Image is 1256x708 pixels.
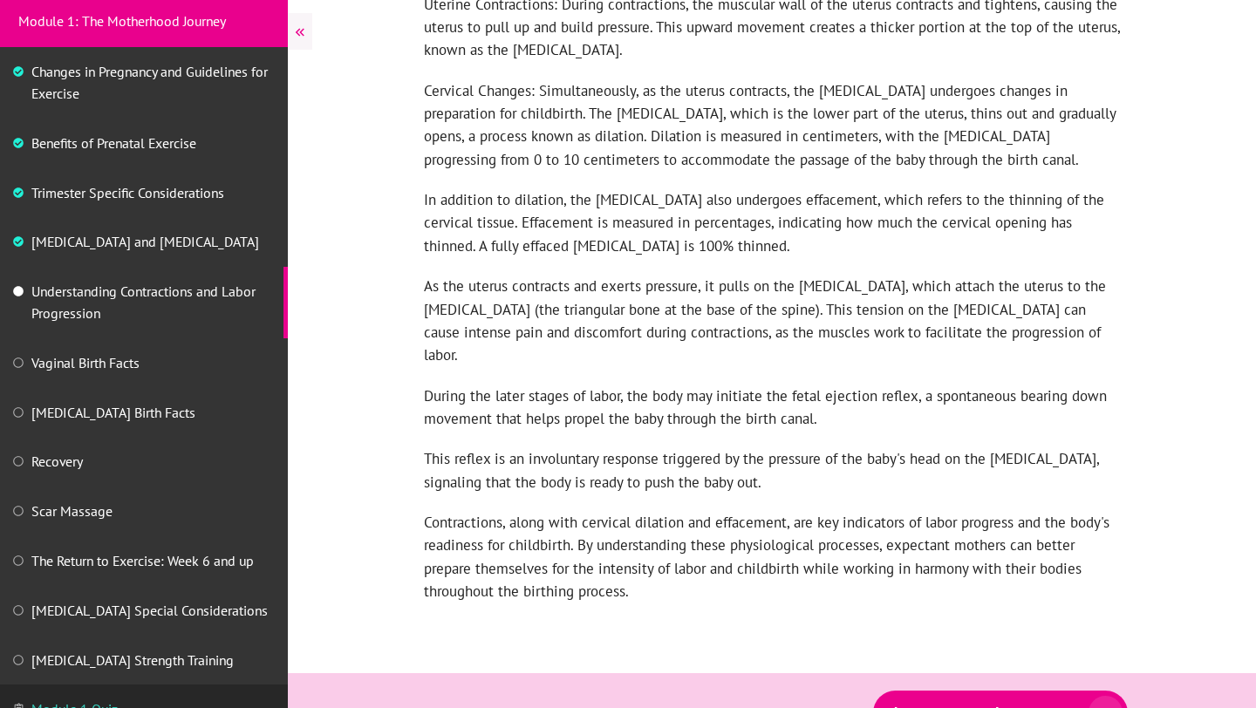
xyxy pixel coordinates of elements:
a: [MEDICAL_DATA] and [MEDICAL_DATA] [31,233,259,250]
a: Vaginal Birth Facts [31,354,140,371]
p: Cervical Changes: Simultaneously, as the uterus contracts, the [MEDICAL_DATA] undergoes changes i... [424,79,1120,188]
p: As the uterus contracts and exerts pressure, it pulls on the [MEDICAL_DATA], which attach the ute... [424,275,1120,384]
a: Benefits of Prenatal Exercise [31,134,196,152]
a: [MEDICAL_DATA] Strength Training [31,651,234,669]
a: Changes in Pregnancy and Guidelines for Exercise [31,63,268,102]
a: Scar Massage [31,502,113,520]
p: This reflex is an involuntary response triggered by the pressure of the baby's head on the [MEDIC... [424,447,1120,511]
p: In addition to dilation, the [MEDICAL_DATA] also undergoes effacement, which refers to the thinni... [424,188,1120,275]
a: Understanding Contractions and Labor Progression [31,283,256,322]
a: [MEDICAL_DATA] Birth Facts [31,404,195,421]
p: During the later stages of labor, the body may initiate the fetal ejection reflex, a spontaneous ... [424,385,1120,448]
a: Recovery [31,453,83,470]
a: Trimester Specific Considerations [31,184,224,201]
a: Module 1: The Motherhood Journey [18,12,226,30]
a: The Return to Exercise: Week 6 and up [31,552,254,569]
p: Contractions, along with cervical dilation and effacement, are key indicators of labor progress a... [424,511,1120,620]
a: [MEDICAL_DATA] Special Considerations [31,602,268,619]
